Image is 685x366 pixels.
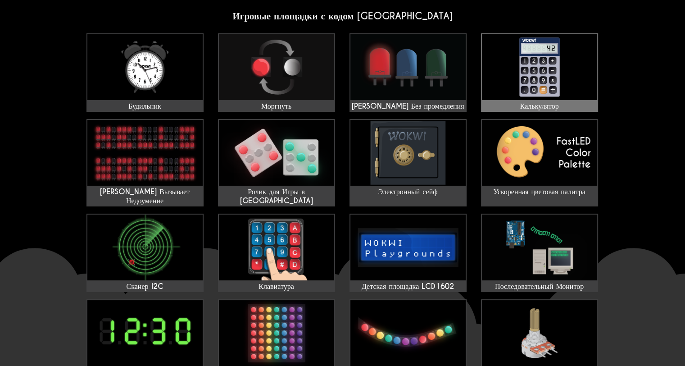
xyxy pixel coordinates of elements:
[100,187,190,206] ya-tr-span: [PERSON_NAME] Вызывает Недоумение
[219,300,334,366] img: Неопиксельная матрица
[378,187,438,197] ya-tr-span: Электронный сейф
[127,282,163,291] ya-tr-span: Сканер I2C
[482,300,597,366] img: Потенциометр
[495,282,584,291] ya-tr-span: Последовательный Монитор
[482,34,597,100] img: Калькулятор
[259,282,294,291] ya-tr-span: Клавиатура
[350,300,466,366] img: Неопиксельная Полоска
[219,120,334,186] img: Ролик для Игры в Кости
[349,33,467,112] a: [PERSON_NAME] Без промедления
[219,215,334,280] img: Клавиатура
[87,34,203,100] img: Будильник
[86,119,204,206] a: [PERSON_NAME] Вызывает Недоумение
[481,33,598,112] a: Калькулятор
[350,120,466,186] img: Электронный сейф
[240,187,313,206] ya-tr-span: Ролик для Игры в [GEOGRAPHIC_DATA]
[87,215,203,280] img: Сканер I2C
[520,101,559,111] ya-tr-span: Калькулятор
[349,119,467,206] a: Электронный сейф
[261,101,291,111] ya-tr-span: Моргнуть
[350,215,466,280] img: Детская площадка LCD1602
[218,119,335,206] a: Ролик для Игры в [GEOGRAPHIC_DATA]
[481,214,598,292] a: Последовательный Монитор
[352,101,464,111] ya-tr-span: [PERSON_NAME] Без промедления
[87,120,203,186] img: Чарли Вызывает Недоумение
[481,119,598,206] a: Ускоренная цветовая палитра
[232,10,452,22] ya-tr-span: Игровые площадки с кодом [GEOGRAPHIC_DATA]
[218,214,335,292] a: Клавиатура
[128,101,161,111] ya-tr-span: Будильник
[482,120,597,186] img: Ускоренная цветовая палитра
[86,214,204,292] a: Сканер I2C
[493,187,585,197] ya-tr-span: Ускоренная цветовая палитра
[482,215,597,280] img: Последовательный Монитор
[86,33,204,112] a: Будильник
[350,34,466,100] img: Мигайте Без промедления
[87,300,203,366] img: 7 Сегментные Часы
[218,33,335,112] a: Моргнуть
[219,34,334,100] img: Моргнуть
[349,214,467,292] a: Детская площадка LCD1602
[362,282,454,291] ya-tr-span: Детская площадка LCD1602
